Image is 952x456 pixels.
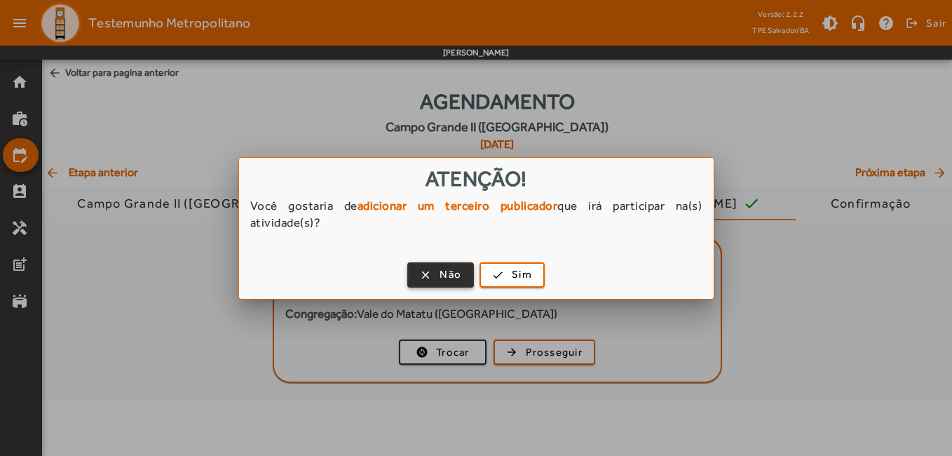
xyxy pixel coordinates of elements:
strong: adicionar um terceiro publicador [358,199,558,213]
div: Você gostaria de que irá participar na(s) atividade(s)? [239,197,714,245]
span: Sim [512,267,532,283]
span: Não [440,267,461,283]
button: Sim [480,262,545,288]
button: Não [407,262,474,288]
span: Atenção! [426,166,527,191]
